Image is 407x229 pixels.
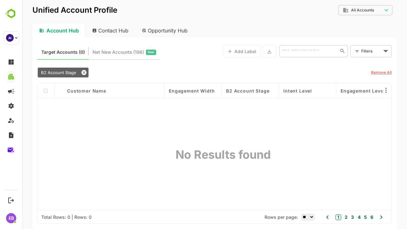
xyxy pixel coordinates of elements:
span: Net New Accounts ( 196 ) [70,48,122,56]
button: Add Label [201,45,238,58]
img: BambooboxLogoMark.f1c84d78b4c51b1a7b5f700c9845e183.svg [3,8,19,20]
button: Export the selected data as CSV [240,45,254,58]
button: 6 [347,214,351,221]
button: 4 [334,214,338,221]
div: All Accounts [321,7,360,13]
div: Total Rows: 0 | Rows: 0 [19,214,69,220]
span: Customer Name [45,88,84,94]
div: Opportunity Hub [114,24,171,38]
span: B2 Account Stage [19,70,54,75]
span: All Accounts [329,8,352,12]
button: 2 [321,214,325,221]
div: No Results found [192,99,209,210]
div: Filters [339,48,359,54]
span: Known accounts you’ve identified to target - imported from CRM, Offline upload, or promoted from ... [19,48,63,56]
span: Rows per page: [242,214,276,220]
div: Contact Hub [65,24,112,38]
div: Newly surfaced ICP-fit accounts from Intent, Website, LinkedIn, and other engagement signals. [70,48,134,56]
div: All Accounts [316,4,370,17]
u: Remove All [349,70,369,75]
div: B2 Account Stage [15,67,66,78]
div: EB [6,213,16,223]
span: B2 Account Stage [204,88,247,94]
p: Unified Account Profile [10,6,95,14]
span: New [126,48,132,56]
button: 5 [340,214,345,221]
span: Engagement Width [147,88,192,94]
button: Logout [7,196,15,205]
span: Intent Level [261,88,290,94]
div: Filters [338,45,369,58]
span: Engagement Level [318,88,362,94]
button: 1 [313,214,319,220]
button: 3 [327,214,332,221]
div: AI [6,34,14,42]
div: Account Hub [10,24,62,38]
